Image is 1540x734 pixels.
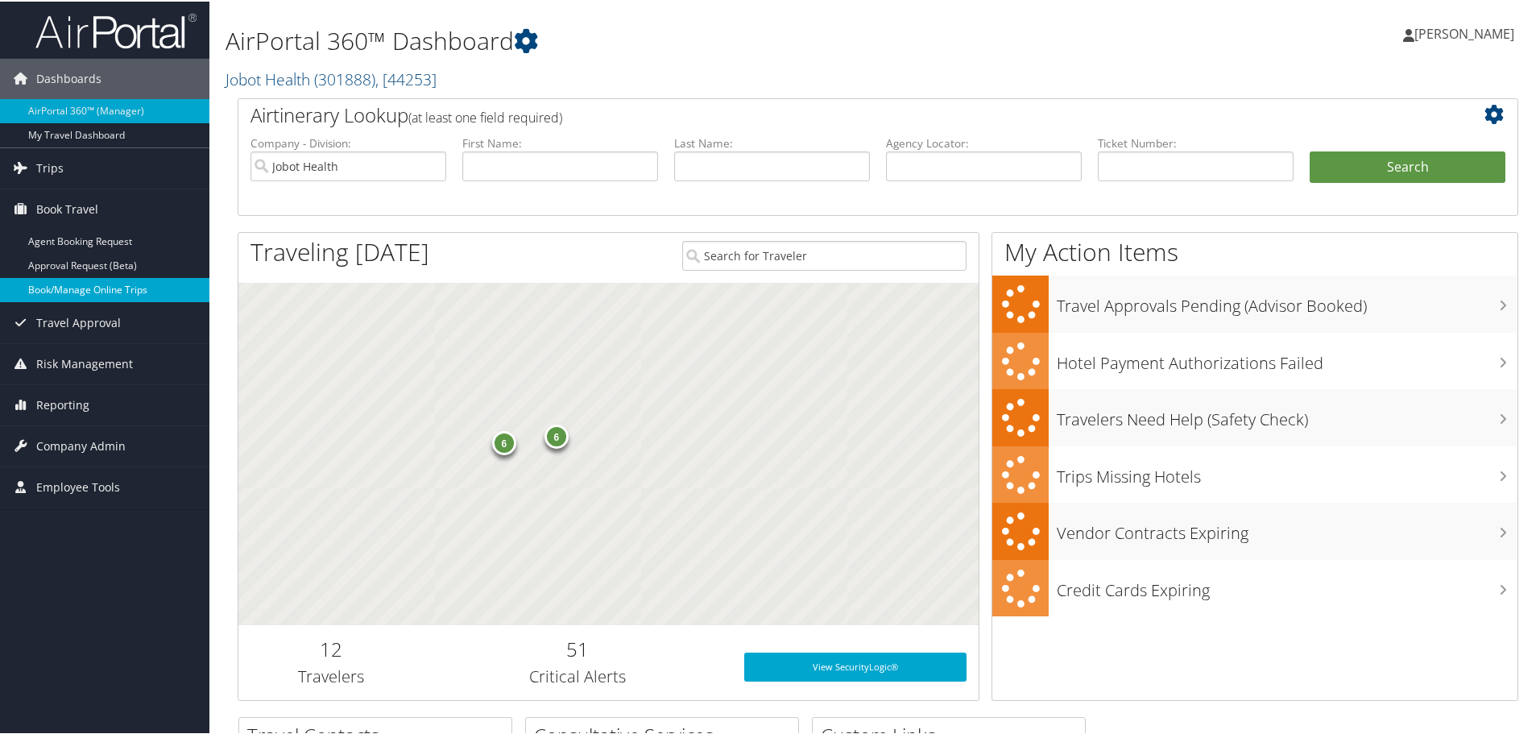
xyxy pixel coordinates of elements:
span: [PERSON_NAME] [1414,23,1514,41]
button: Search [1310,150,1505,182]
h3: Trips Missing Hotels [1057,456,1517,487]
span: Trips [36,147,64,187]
span: Company Admin [36,425,126,465]
a: Credit Cards Expiring [992,558,1517,616]
span: ( 301888 ) [314,67,375,89]
span: Dashboards [36,57,101,97]
input: Search for Traveler [682,239,967,269]
label: Company - Division: [250,134,446,150]
h2: 51 [436,634,720,661]
h3: Travel Approvals Pending (Advisor Booked) [1057,285,1517,316]
div: 6 [491,429,515,453]
a: View SecurityLogic® [744,651,967,680]
label: Agency Locator: [886,134,1082,150]
img: airportal-logo.png [35,10,197,48]
a: Trips Missing Hotels [992,445,1517,502]
label: Last Name: [674,134,870,150]
span: , [ 44253 ] [375,67,437,89]
a: Travel Approvals Pending (Advisor Booked) [992,274,1517,331]
a: Vendor Contracts Expiring [992,501,1517,558]
span: (at least one field required) [408,107,562,125]
h3: Critical Alerts [436,664,720,686]
h1: My Action Items [992,234,1517,267]
label: First Name: [462,134,658,150]
h3: Travelers [250,664,412,686]
a: Jobot Health [226,67,437,89]
span: Travel Approval [36,301,121,342]
h1: Traveling [DATE] [250,234,429,267]
span: Employee Tools [36,466,120,506]
label: Ticket Number: [1098,134,1294,150]
h2: Airtinerary Lookup [250,100,1399,127]
h3: Credit Cards Expiring [1057,570,1517,600]
a: [PERSON_NAME] [1403,8,1530,56]
h3: Vendor Contracts Expiring [1057,512,1517,543]
h3: Hotel Payment Authorizations Failed [1057,342,1517,373]
span: Reporting [36,384,89,424]
h2: 12 [250,634,412,661]
a: Hotel Payment Authorizations Failed [992,331,1517,388]
a: Travelers Need Help (Safety Check) [992,388,1517,445]
h3: Travelers Need Help (Safety Check) [1057,399,1517,429]
span: Risk Management [36,342,133,383]
span: Book Travel [36,188,98,228]
h1: AirPortal 360™ Dashboard [226,23,1095,56]
div: 6 [544,423,569,447]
